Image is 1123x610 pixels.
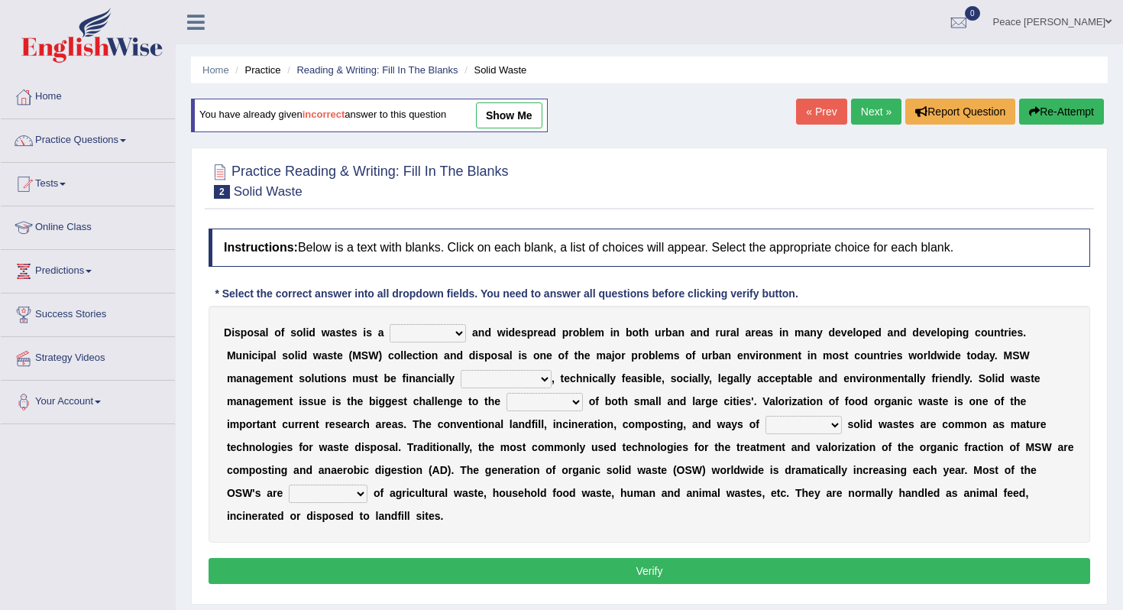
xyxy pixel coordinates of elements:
div: You have already given answer to this question [191,99,548,132]
b: n [725,349,732,362]
b: a [672,326,678,339]
b: o [305,372,312,384]
b: a [719,349,725,362]
b: S [361,349,368,362]
b: i [518,349,521,362]
b: o [762,349,769,362]
b: o [425,349,432,362]
b: o [833,349,840,362]
b: u [867,349,874,362]
b: n [873,349,880,362]
b: l [295,349,298,362]
b: t [321,372,325,384]
li: Solid Waste [461,63,526,77]
b: n [697,326,704,339]
b: . [1023,326,1026,339]
b: a [249,372,255,384]
b: a [745,326,751,339]
b: e [658,349,664,362]
a: Predictions [1,250,175,288]
b: o [558,349,565,362]
b: a [444,349,450,362]
b: v [925,326,931,339]
b: c [570,372,576,384]
b: t [333,349,337,362]
b: d [930,349,937,362]
b: u [314,372,321,384]
b: W [1020,349,1030,362]
b: r [759,349,762,362]
b: r [708,349,712,362]
a: Strategy Videos [1,337,175,375]
b: a [236,372,242,384]
b: t [374,372,378,384]
b: o [491,349,498,362]
b: ) [378,349,382,362]
a: Home [1,76,175,114]
b: l [403,349,406,362]
b: w [313,349,322,362]
b: e [589,326,595,339]
b: c [252,349,258,362]
b: e [756,326,762,339]
b: a [888,326,894,339]
b: l [604,372,607,384]
b: n [432,349,439,362]
b: l [853,326,856,339]
b: o [970,349,977,362]
b: n [791,349,798,362]
b: a [267,349,273,362]
b: W [368,349,378,362]
b: t [1001,326,1005,339]
b: w [908,349,917,362]
b: b [649,349,655,362]
b: m [594,326,604,339]
b: n [769,349,776,362]
b: i [953,326,956,339]
b: p [562,326,569,339]
b: j [612,349,615,362]
b: h [642,326,649,339]
b: d [509,326,516,339]
b: ( [349,349,353,362]
b: e [919,326,925,339]
b: p [527,326,534,339]
div: * Select the correct answer into all dropdown fields. You need to answer all questions before cli... [209,286,804,302]
b: b [626,326,633,339]
b: l [445,372,448,384]
b: d [484,326,491,339]
b: s [341,372,347,384]
b: a [762,326,768,339]
b: s [235,326,241,339]
b: i [325,372,328,384]
b: m [596,349,605,362]
small: Solid Waste [234,184,303,199]
b: t [845,349,849,362]
b: i [306,326,309,339]
b: o [288,349,295,362]
b: g [963,326,969,339]
b: d [875,326,882,339]
b: e [345,326,351,339]
b: r [568,326,572,339]
b: n [893,326,900,339]
b: p [261,349,267,362]
b: o [633,326,639,339]
b: e [390,372,396,384]
b: e [515,326,521,339]
b: o [685,349,692,362]
b: c [428,372,434,384]
b: a [437,372,443,384]
b: d [456,349,463,362]
b: s [290,326,296,339]
b: d [549,326,556,339]
b: t [798,349,801,362]
b: f [403,372,406,384]
b: m [267,372,277,384]
b: s [368,372,374,384]
b: d [300,349,307,362]
b: M [227,349,236,362]
b: l [655,349,659,362]
b: o [296,326,303,339]
b: l [303,326,306,339]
